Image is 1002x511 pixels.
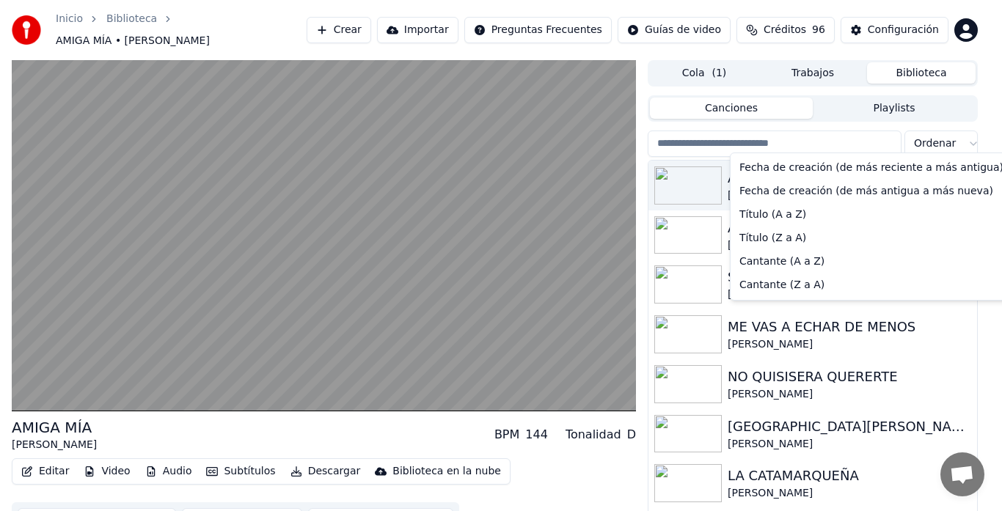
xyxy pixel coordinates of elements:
[739,207,806,222] span: Título (A a Z)
[739,278,824,293] span: Cantante (Z a A)
[739,254,824,269] span: Cantante (A a Z)
[739,184,993,199] span: Fecha de creación (de más antigua a más nueva)
[739,231,806,246] span: Título (Z a A)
